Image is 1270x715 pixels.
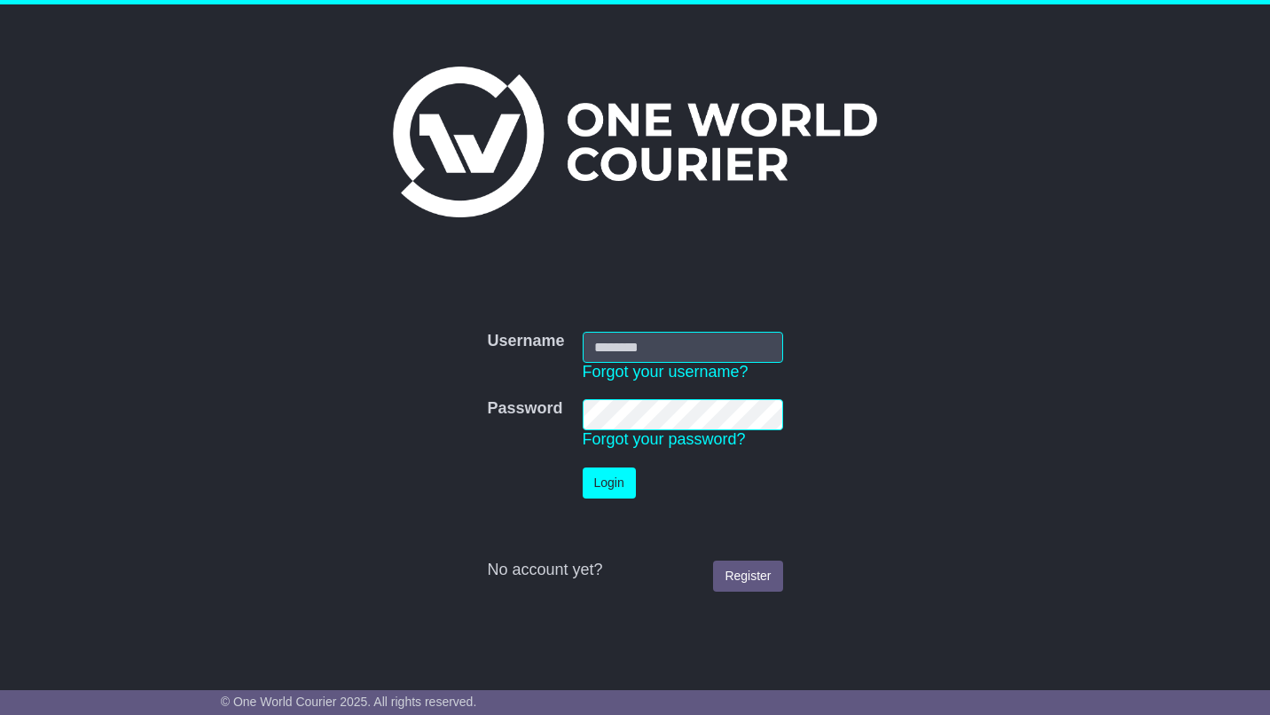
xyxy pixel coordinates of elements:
a: Forgot your username? [583,363,749,381]
label: Password [487,399,562,419]
label: Username [487,332,564,351]
a: Forgot your password? [583,430,746,448]
img: One World [393,67,877,217]
div: No account yet? [487,561,782,580]
a: Register [713,561,782,592]
button: Login [583,467,636,499]
span: © One World Courier 2025. All rights reserved. [221,695,477,709]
